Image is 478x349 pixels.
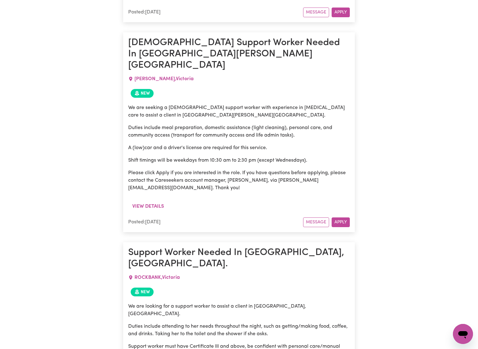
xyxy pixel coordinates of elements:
div: Posted: [DATE] [128,218,303,226]
p: A (low)car and a driver's license are required for this service. [128,144,350,152]
p: Please click Apply if you are interested in the role. If you have questions before applying, plea... [128,169,350,192]
button: View details [128,201,168,212]
span: [PERSON_NAME] , Victoria [134,76,194,81]
h1: [DEMOGRAPHIC_DATA] Support Worker Needed In [GEOGRAPHIC_DATA][PERSON_NAME][GEOGRAPHIC_DATA] [128,37,350,71]
span: Job posted within the last 30 days [131,89,154,98]
p: We are looking for a support worker to assist a client in [GEOGRAPHIC_DATA], [GEOGRAPHIC_DATA]. [128,303,350,318]
button: Apply for this job [332,217,350,227]
span: ROCKBANK , Victoria [134,275,180,280]
span: Job posted within the last 30 days [131,288,154,296]
button: Message [303,8,329,17]
p: Duties include attending to her needs throughout the night, such as getting/making food, coffee, ... [128,323,350,338]
p: Shift timings will be weekdays from 10:30 am to 2:30 pm (except Wednesdays). [128,157,350,164]
h1: Support Worker Needed In [GEOGRAPHIC_DATA], [GEOGRAPHIC_DATA]. [128,247,350,270]
button: Apply for this job [332,8,350,17]
iframe: Button to launch messaging window [453,324,473,344]
p: We are seeking a [DEMOGRAPHIC_DATA] support worker with experience in [MEDICAL_DATA] care to assi... [128,104,350,119]
p: Duties include meal preparation, domestic assistance (light cleaning), personal care, and communi... [128,124,350,139]
button: Message [303,217,329,227]
div: Posted: [DATE] [128,8,303,16]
